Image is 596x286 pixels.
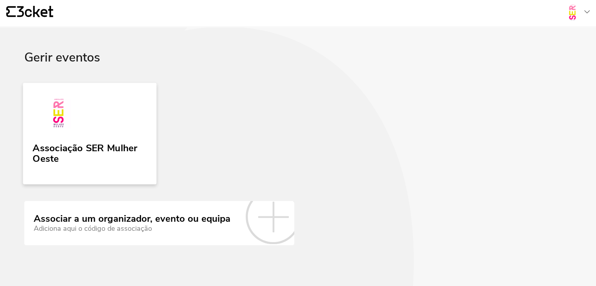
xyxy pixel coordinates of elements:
[23,83,157,184] a: Associação SER Mulher Oeste Associação SER Mulher Oeste
[24,201,294,245] a: Associar a um organizador, evento ou equipa Adiciona aqui o código de associação
[34,214,230,224] div: Associar a um organizador, evento ou equipa
[33,139,147,165] div: Associação SER Mulher Oeste
[33,96,85,132] img: Associação SER Mulher Oeste
[6,6,53,19] a: {' '}
[24,51,572,84] div: Gerir eventos
[6,6,16,17] g: {' '}
[34,224,230,233] div: Adiciona aqui o código de associação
